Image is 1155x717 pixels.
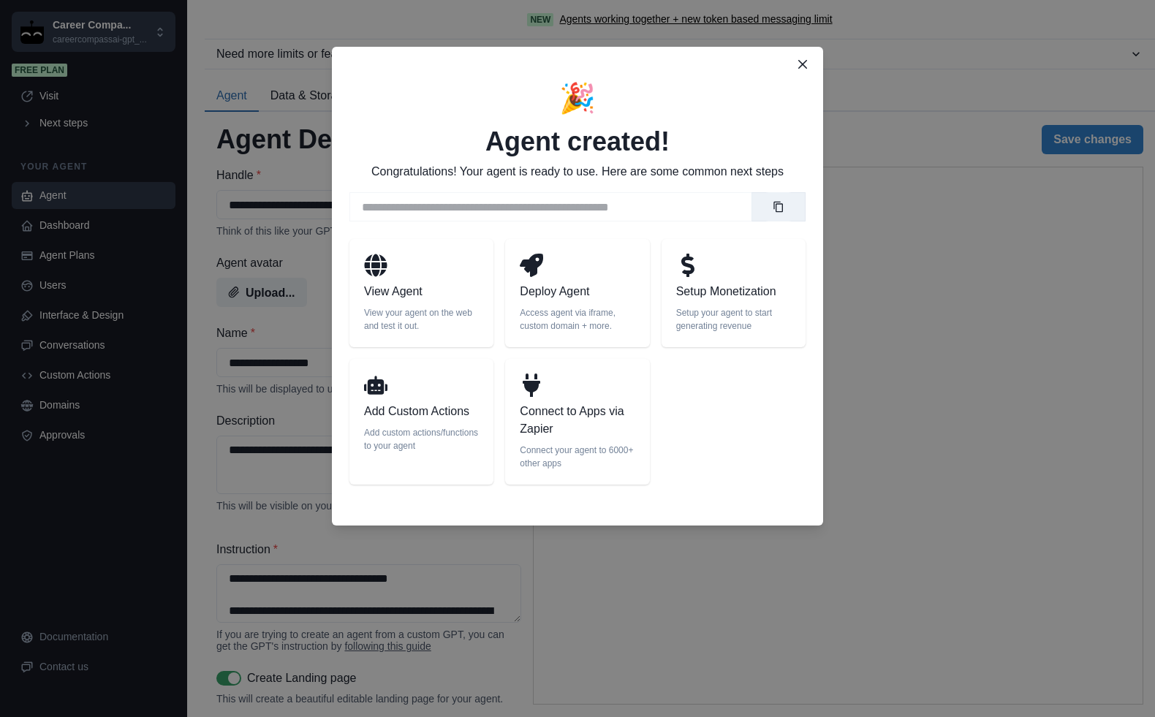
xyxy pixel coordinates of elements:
p: Connect your agent to 6000+ other apps [520,444,635,470]
a: View AgentView your agent on the web and test it out. [349,239,493,347]
p: Connect to Apps via Zapier [520,403,635,438]
p: Congratulations! Your agent is ready to use. Here are some common next steps [371,163,784,181]
p: Setup Monetization [676,283,791,300]
p: Setup your agent to start generating revenue [676,306,791,333]
p: View Agent [364,283,479,300]
p: Add Custom Actions [364,403,479,420]
p: 🎉 [559,76,596,120]
p: Add custom actions/functions to your agent [364,426,479,452]
h2: Agent created! [485,126,670,157]
p: Access agent via iframe, custom domain + more. [520,306,635,333]
button: Close [791,53,814,76]
p: Deploy Agent [520,283,635,300]
button: Copy link [764,192,793,221]
p: View your agent on the web and test it out. [364,306,479,333]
